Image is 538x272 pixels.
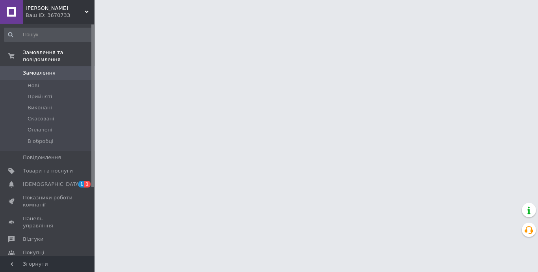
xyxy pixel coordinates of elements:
[84,181,91,188] span: 1
[23,194,73,208] span: Показники роботи компанії
[26,12,95,19] div: Ваш ID: 3670733
[23,215,73,229] span: Панель управління
[78,181,85,188] span: 1
[23,49,95,63] span: Замовлення та повідомлення
[28,115,54,122] span: Скасовані
[28,126,52,133] span: Оплачені
[28,82,39,89] span: Нові
[23,69,56,77] span: Замовлення
[28,138,54,145] span: В обробці
[28,93,52,100] span: Прийняті
[26,5,85,12] span: Люкс Авто
[23,154,61,161] span: Повідомлення
[23,167,73,174] span: Товари та послуги
[4,28,93,42] input: Пошук
[23,181,81,188] span: [DEMOGRAPHIC_DATA]
[23,249,44,256] span: Покупці
[28,104,52,111] span: Виконані
[23,236,43,243] span: Відгуки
